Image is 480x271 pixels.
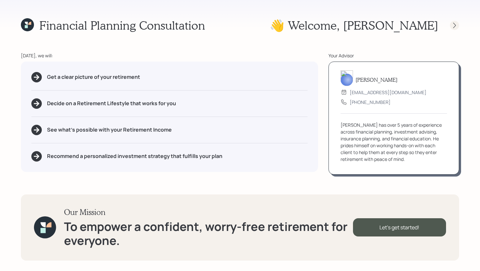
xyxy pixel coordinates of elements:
div: [EMAIL_ADDRESS][DOMAIN_NAME] [350,89,426,96]
div: Let's get started! [353,218,446,236]
h1: To empower a confident, worry-free retirement for everyone. [64,220,353,248]
h5: [PERSON_NAME] [356,77,397,83]
h5: Get a clear picture of your retirement [47,74,140,80]
h5: Decide on a Retirement Lifestyle that works for you [47,100,176,107]
h1: 👋 Welcome , [PERSON_NAME] [270,18,438,32]
div: [PHONE_NUMBER] [350,99,391,106]
div: [DATE], we will: [21,52,318,59]
h5: See what's possible with your Retirement Income [47,127,172,133]
h3: Our Mission [64,207,353,217]
img: michael-russo-headshot.png [341,70,353,86]
h5: Recommend a personalized investment strategy that fulfills your plan [47,153,222,159]
h1: Financial Planning Consultation [39,18,205,32]
div: Your Advisor [328,52,459,59]
div: [PERSON_NAME] has over 5 years of experience across financial planning, investment advising, insu... [341,121,447,163]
